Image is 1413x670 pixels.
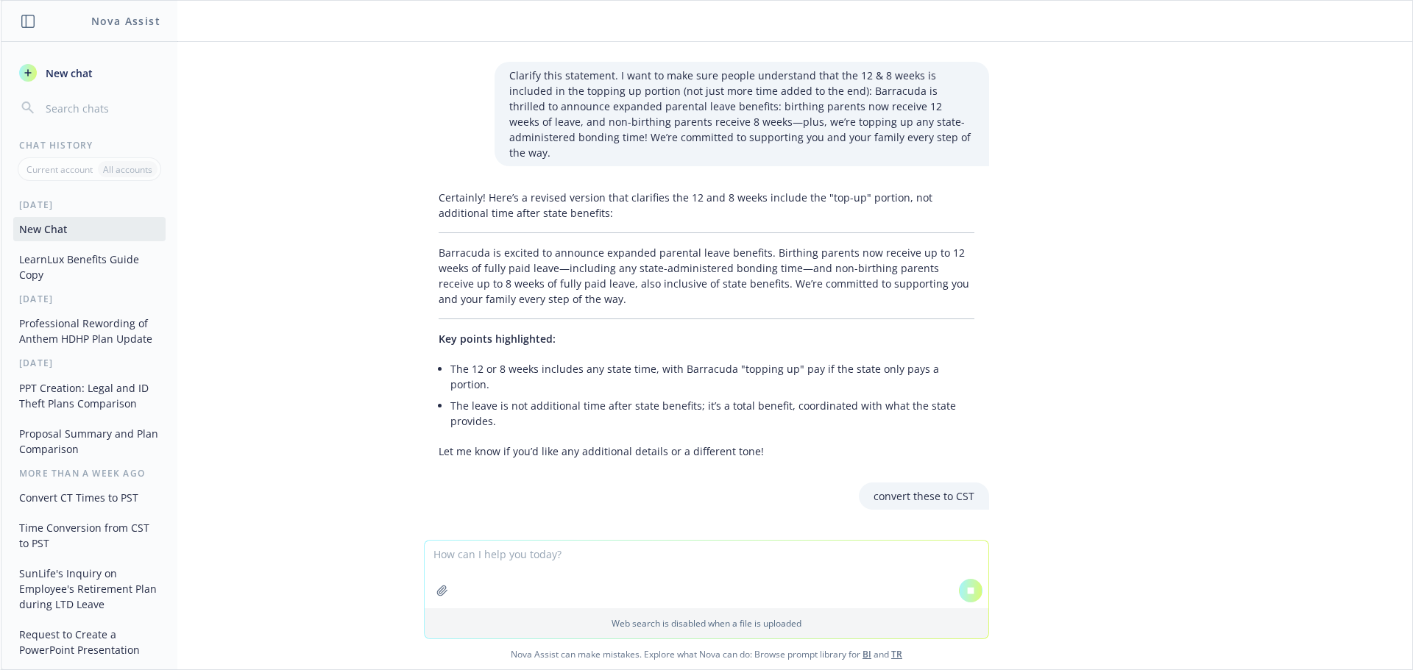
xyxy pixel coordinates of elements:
[1,357,177,369] div: [DATE]
[13,217,166,241] button: New Chat
[450,395,974,432] li: The leave is not additional time after state benefits; it’s a total benefit, coordinated with wha...
[1,139,177,152] div: Chat History
[439,245,974,307] p: Barracuda is excited to announce expanded parental leave benefits. Birthing parents now receive u...
[13,311,166,351] button: Professional Rewording of Anthem HDHP Plan Update
[439,332,556,346] span: Key points highlighted:
[450,358,974,395] li: The 12 or 8 weeks includes any state time, with Barracuda "topping up" pay if the state only pays...
[43,65,93,81] span: New chat
[103,163,152,176] p: All accounts
[13,247,166,287] button: LearnLux Benefits Guide Copy
[43,98,160,118] input: Search chats
[13,60,166,86] button: New chat
[1,293,177,305] div: [DATE]
[509,68,974,160] p: Clarify this statement. I want to make sure people understand that the 12 & 8 weeks is included i...
[13,561,166,616] button: SunLife's Inquiry on Employee's Retirement Plan during LTD Leave
[13,421,166,461] button: Proposal Summary and Plan Comparison
[1,199,177,211] div: [DATE]
[13,376,166,416] button: PPT Creation: Legal and ID Theft Plans Comparison
[7,639,1406,669] span: Nova Assist can make mistakes. Explore what Nova can do: Browse prompt library for and
[874,488,974,504] p: convert these to CST
[13,485,166,510] button: Convert CT Times to PST
[891,648,902,660] a: TR
[13,516,166,555] button: Time Conversion from CST to PST
[439,190,974,221] p: Certainly! Here’s a revised version that clarifies the 12 and 8 weeks include the "top-up" portio...
[13,622,166,662] button: Request to Create a PowerPoint Presentation
[91,13,160,29] h1: Nova Assist
[1,467,177,480] div: More than a week ago
[433,617,980,630] p: Web search is disabled when a file is uploaded
[439,443,974,459] p: Let me know if you’d like any additional details or a different tone!
[863,648,871,660] a: BI
[26,163,93,176] p: Current account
